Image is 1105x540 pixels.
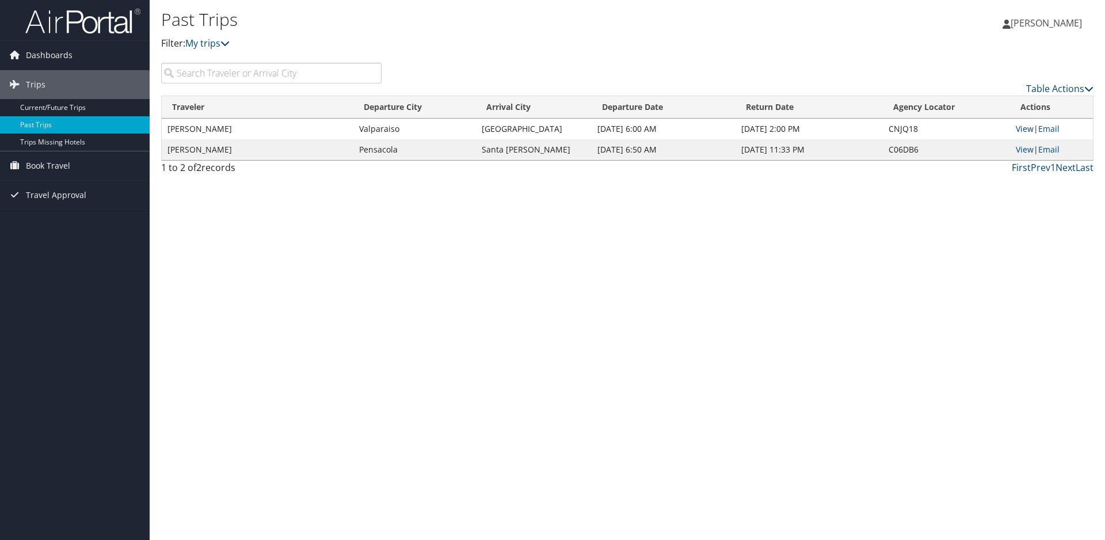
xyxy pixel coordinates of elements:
span: Travel Approval [26,181,86,210]
a: View [1016,144,1034,155]
img: airportal-logo.png [25,7,140,35]
td: CNJQ18 [883,119,1010,139]
input: Search Traveler or Arrival City [161,63,382,83]
th: Departure Date: activate to sort column ascending [592,96,735,119]
span: Book Travel [26,151,70,180]
div: 1 to 2 of records [161,161,382,180]
a: My trips [185,37,230,50]
a: Next [1056,161,1076,174]
span: Trips [26,70,45,99]
a: Last [1076,161,1093,174]
td: [DATE] 2:00 PM [736,119,883,139]
span: 2 [196,161,201,174]
h1: Past Trips [161,7,783,32]
a: Email [1038,123,1060,134]
td: Valparaiso [353,119,477,139]
a: 1 [1050,161,1056,174]
a: Prev [1031,161,1050,174]
td: [GEOGRAPHIC_DATA] [476,119,592,139]
a: Email [1038,144,1060,155]
td: [DATE] 11:33 PM [736,139,883,160]
th: Actions [1010,96,1093,119]
a: Table Actions [1026,82,1093,95]
td: Pensacola [353,139,477,160]
span: Dashboards [26,41,73,70]
a: [PERSON_NAME] [1003,6,1093,40]
td: Santa [PERSON_NAME] [476,139,592,160]
td: [DATE] 6:00 AM [592,119,735,139]
td: [PERSON_NAME] [162,119,353,139]
td: [DATE] 6:50 AM [592,139,735,160]
span: [PERSON_NAME] [1011,17,1082,29]
th: Arrival City: activate to sort column ascending [476,96,592,119]
p: Filter: [161,36,783,51]
th: Agency Locator: activate to sort column ascending [883,96,1010,119]
td: [PERSON_NAME] [162,139,353,160]
td: | [1010,119,1093,139]
a: First [1012,161,1031,174]
a: View [1016,123,1034,134]
th: Traveler: activate to sort column ascending [162,96,353,119]
td: | [1010,139,1093,160]
th: Departure City: activate to sort column ascending [353,96,477,119]
th: Return Date: activate to sort column ascending [736,96,883,119]
td: C06DB6 [883,139,1010,160]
